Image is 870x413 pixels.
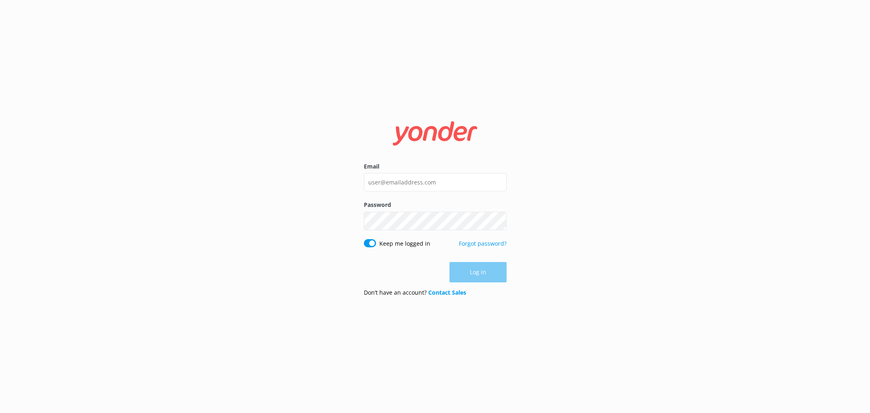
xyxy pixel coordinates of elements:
a: Contact Sales [428,289,466,296]
a: Forgot password? [459,240,507,247]
label: Keep me logged in [379,239,430,248]
label: Email [364,162,507,171]
label: Password [364,200,507,209]
p: Don’t have an account? [364,288,466,297]
button: Show password [490,213,507,229]
input: user@emailaddress.com [364,173,507,191]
